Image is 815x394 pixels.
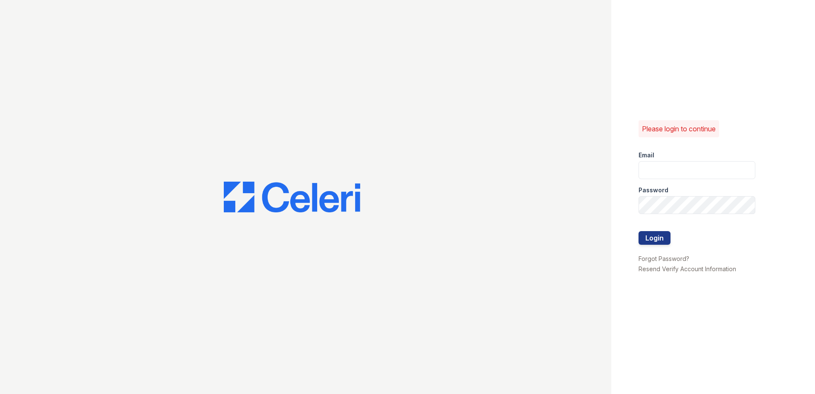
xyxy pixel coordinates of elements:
a: Resend Verify Account Information [639,265,736,272]
label: Password [639,186,668,194]
p: Please login to continue [642,124,716,134]
a: Forgot Password? [639,255,689,262]
img: CE_Logo_Blue-a8612792a0a2168367f1c8372b55b34899dd931a85d93a1a3d3e32e68fde9ad4.png [224,182,360,212]
label: Email [639,151,654,159]
button: Login [639,231,670,245]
